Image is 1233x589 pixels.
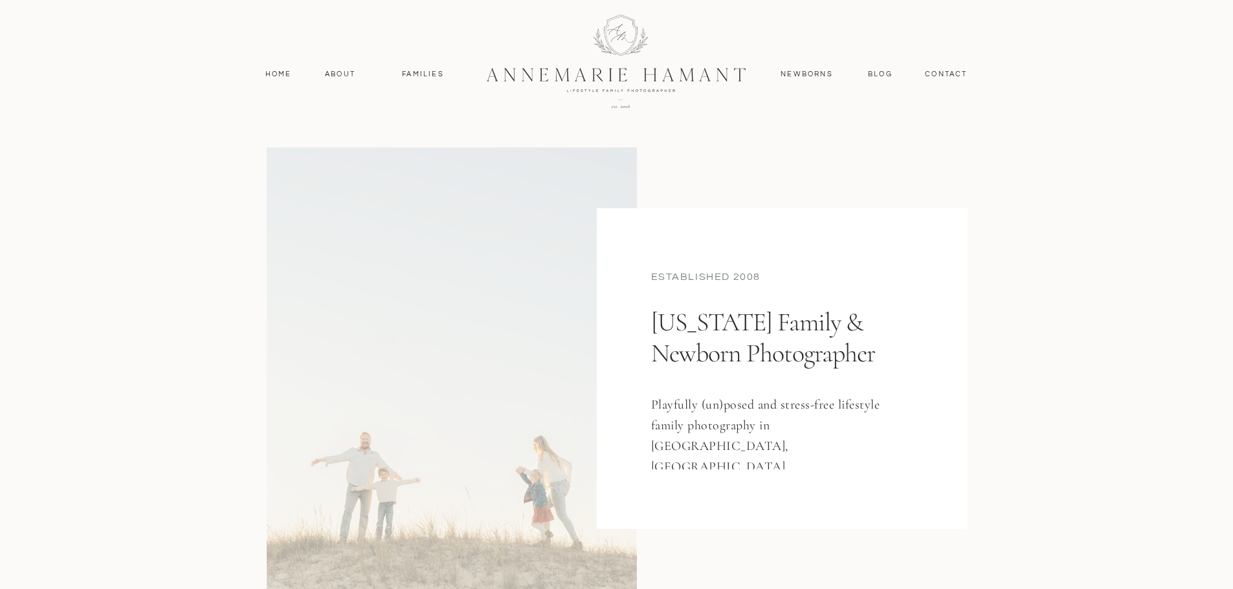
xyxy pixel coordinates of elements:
h3: Playfully (un)posed and stress-free lifestyle family photography in [GEOGRAPHIC_DATA], [GEOGRAPHI... [651,394,895,469]
a: Blog [865,69,896,80]
a: Newborns [776,69,838,80]
a: Home [260,69,298,80]
div: established 2008 [651,270,914,287]
h1: [US_STATE] Family & Newborn Photographer [651,306,907,418]
a: contact [918,69,975,80]
a: Families [394,69,452,80]
a: About [322,69,359,80]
